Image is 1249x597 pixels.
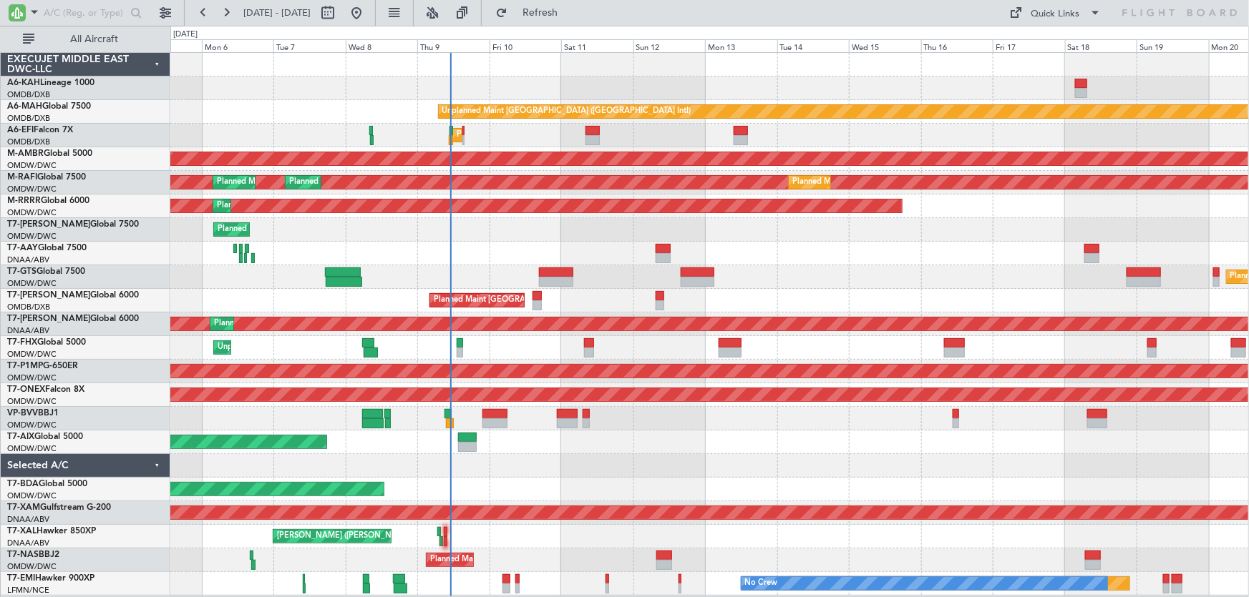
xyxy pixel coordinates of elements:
div: Planned Maint Dubai (Al Maktoum Intl) [217,195,358,217]
a: T7-XAMGulfstream G-200 [7,503,111,512]
a: T7-[PERSON_NAME]Global 7500 [7,220,139,229]
a: OMDW/DWC [7,231,57,242]
div: No Crew [745,573,778,594]
span: T7-NAS [7,551,39,559]
span: VP-BVV [7,409,38,418]
button: All Aircraft [16,28,155,51]
a: A6-EFIFalcon 7X [7,126,73,134]
span: T7-ONEX [7,385,45,394]
span: A6-EFI [7,126,34,134]
a: OMDW/DWC [7,184,57,194]
span: M-RAFI [7,173,37,182]
a: OMDB/DXB [7,89,50,100]
a: T7-BDAGlobal 5000 [7,480,87,488]
a: T7-EMIHawker 900XP [7,574,94,583]
div: [DATE] [173,29,198,41]
div: Planned Maint Dubai (Al Maktoum Intl) [792,172,933,193]
a: OMDW/DWC [7,443,57,454]
div: Tue 7 [273,39,346,52]
a: T7-[PERSON_NAME]Global 6000 [7,291,139,300]
button: Refresh [489,1,575,24]
div: Planned Maint Dubai (Al Maktoum Intl) [217,172,358,193]
div: Thu 9 [417,39,490,52]
div: Wed 15 [849,39,921,52]
div: Planned Maint Abuja ([PERSON_NAME] Intl) [430,549,591,571]
a: OMDW/DWC [7,207,57,218]
div: Tue 14 [777,39,850,52]
div: Planned Maint Dubai (Al Maktoum Intl) [218,219,359,240]
span: Refresh [510,8,570,18]
div: Sun 19 [1137,39,1209,52]
div: Sat 18 [1065,39,1137,52]
a: T7-AIXGlobal 5000 [7,433,83,441]
a: OMDB/DXB [7,137,50,147]
a: T7-FHXGlobal 5000 [7,338,86,347]
a: OMDB/DXB [7,302,50,312]
a: T7-NASBBJ2 [7,551,59,559]
a: OMDW/DWC [7,396,57,407]
span: A6-KAH [7,79,40,87]
a: OMDW/DWC [7,160,57,171]
span: T7-EMI [7,574,35,583]
a: OMDW/DWC [7,420,57,430]
div: Planned Maint Dubai (Al Maktoum Intl) [214,313,355,335]
span: T7-FHX [7,338,37,347]
a: T7-AAYGlobal 7500 [7,244,87,252]
span: T7-P1MP [7,362,43,370]
div: Fri 17 [993,39,1065,52]
a: OMDB/DXB [7,113,50,124]
div: Unplanned Maint [GEOGRAPHIC_DATA] ([GEOGRAPHIC_DATA] Intl) [442,101,691,122]
a: M-AMBRGlobal 5000 [7,149,92,158]
span: [DATE] - [DATE] [243,6,311,19]
span: T7-[PERSON_NAME] [7,291,90,300]
span: T7-AAY [7,244,38,252]
button: Quick Links [1003,1,1109,24]
div: Thu 16 [921,39,993,52]
a: DNAA/ABV [7,255,49,265]
a: DNAA/ABV [7,514,49,525]
div: Sun 12 [633,39,706,52]
div: Sat 11 [561,39,633,52]
span: A6-MAH [7,102,42,111]
span: T7-XAM [7,503,40,512]
a: T7-[PERSON_NAME]Global 6000 [7,315,139,323]
a: T7-ONEXFalcon 8X [7,385,84,394]
div: Fri 10 [490,39,562,52]
div: Wed 8 [346,39,418,52]
a: OMDW/DWC [7,490,57,501]
span: All Aircraft [37,34,151,44]
a: M-RAFIGlobal 7500 [7,173,86,182]
input: A/C (Reg. or Type) [44,2,126,24]
span: T7-[PERSON_NAME] [7,220,90,229]
div: Planned Maint Dubai (Al Maktoum Intl) [289,172,430,193]
div: [PERSON_NAME] ([PERSON_NAME] Intl) [277,526,427,547]
span: T7-[PERSON_NAME] [7,315,90,323]
a: T7-P1MPG-650ER [7,362,78,370]
span: T7-XAL [7,527,37,536]
div: Planned Maint Dubai (Al Maktoum Intl) [457,124,598,146]
div: Unplanned Maint [GEOGRAPHIC_DATA] (Al Maktoum Intl) [218,337,429,358]
div: Quick Links [1031,7,1080,21]
div: Mon 6 [202,39,274,52]
span: M-AMBR [7,149,44,158]
a: T7-GTSGlobal 7500 [7,267,85,276]
a: OMDW/DWC [7,561,57,572]
div: Mon 13 [705,39,777,52]
a: A6-KAHLineage 1000 [7,79,94,87]
a: OMDW/DWC [7,278,57,289]
a: OMDW/DWC [7,349,57,360]
a: T7-XALHawker 850XP [7,527,96,536]
a: OMDW/DWC [7,372,57,383]
span: T7-AIX [7,433,34,441]
a: DNAA/ABV [7,325,49,336]
a: LFMN/NCE [7,585,49,596]
a: M-RRRRGlobal 6000 [7,197,89,205]
span: T7-BDA [7,480,39,488]
a: A6-MAHGlobal 7500 [7,102,91,111]
a: DNAA/ABV [7,538,49,548]
span: M-RRRR [7,197,41,205]
span: T7-GTS [7,267,37,276]
a: VP-BVVBBJ1 [7,409,59,418]
div: Planned Maint [GEOGRAPHIC_DATA] ([GEOGRAPHIC_DATA] Intl) [434,290,673,311]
